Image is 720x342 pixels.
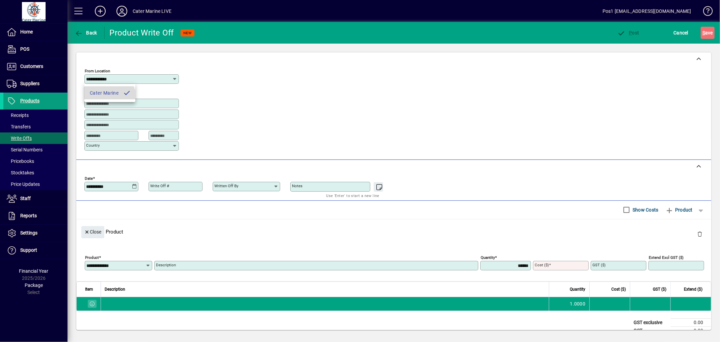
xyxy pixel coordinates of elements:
div: Cater Marine LIVE [133,6,171,17]
mat-label: Notes [292,184,302,188]
a: Knowledge Base [698,1,712,23]
mat-label: GST ($) [592,263,606,267]
a: Reports [3,207,68,224]
span: S [702,30,705,35]
td: GST [630,326,671,335]
a: Stocktakes [3,167,68,178]
button: Cancel [672,27,690,39]
span: Products [20,98,39,103]
mat-label: Country [86,143,100,148]
span: Write Offs [7,136,32,141]
app-page-header-button: Delete [692,231,708,237]
span: Serial Numbers [7,147,43,152]
mat-label: Write Off # [150,184,169,188]
button: Profile [111,5,133,17]
mat-hint: Use 'Enter' to start a new line [326,192,379,199]
span: Item [85,286,93,293]
mat-label: From location [85,69,110,73]
a: Settings [3,225,68,242]
span: ave [702,27,713,38]
a: Customers [3,58,68,75]
mat-label: Description [156,263,176,267]
span: Support [20,247,37,253]
label: Show Costs [631,206,659,213]
span: Transfers [7,124,31,129]
button: Close [81,226,104,238]
span: Reports [20,213,37,218]
mat-label: Quantity [481,255,495,260]
span: Package [25,283,43,288]
app-page-header-button: Close [80,228,106,235]
button: Delete [692,226,708,242]
span: Stocktakes [7,170,34,175]
a: Write Offs [3,132,68,144]
a: Price Updates [3,178,68,190]
span: Financial Year [19,268,49,274]
span: Back [75,30,97,35]
span: Cost ($) [611,286,626,293]
a: Receipts [3,109,68,121]
span: Pricebooks [7,158,34,164]
span: Price Updates [7,181,40,187]
td: 1.0000 [549,297,589,311]
button: Post [616,27,641,39]
span: Receipts [7,113,29,118]
mat-label: Cost ($) [535,263,549,267]
button: Back [73,27,99,39]
span: Cancel [674,27,689,38]
a: Home [3,24,68,41]
span: GST ($) [653,286,666,293]
span: P [629,30,632,35]
td: 0.00 [671,326,711,335]
span: Quantity [570,286,585,293]
a: Transfers [3,121,68,132]
span: Settings [20,230,37,236]
a: POS [3,41,68,58]
a: Serial Numbers [3,144,68,155]
td: GST exclusive [630,318,671,326]
span: POS [20,46,29,52]
span: ost [617,30,639,35]
a: Suppliers [3,75,68,92]
span: Home [20,29,33,34]
button: Add [89,5,111,17]
a: Support [3,242,68,259]
span: Description [105,286,126,293]
a: Staff [3,190,68,207]
mat-label: Product [85,255,99,260]
div: Product [76,219,711,244]
mat-label: Date [85,176,93,180]
div: Pos1 [EMAIL_ADDRESS][DOMAIN_NAME] [603,6,691,17]
td: 0.00 [671,318,711,326]
app-page-header-button: Back [68,27,105,39]
span: Extend ($) [684,286,702,293]
mat-label: Extend excl GST ($) [649,255,684,260]
a: Pricebooks [3,155,68,167]
div: Product Write Off [110,27,174,38]
button: Save [701,27,715,39]
span: Suppliers [20,81,39,86]
mat-label: Written off by [214,184,238,188]
span: Customers [20,64,43,69]
span: Staff [20,196,31,201]
span: NEW [183,31,192,35]
span: Close [84,226,102,238]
